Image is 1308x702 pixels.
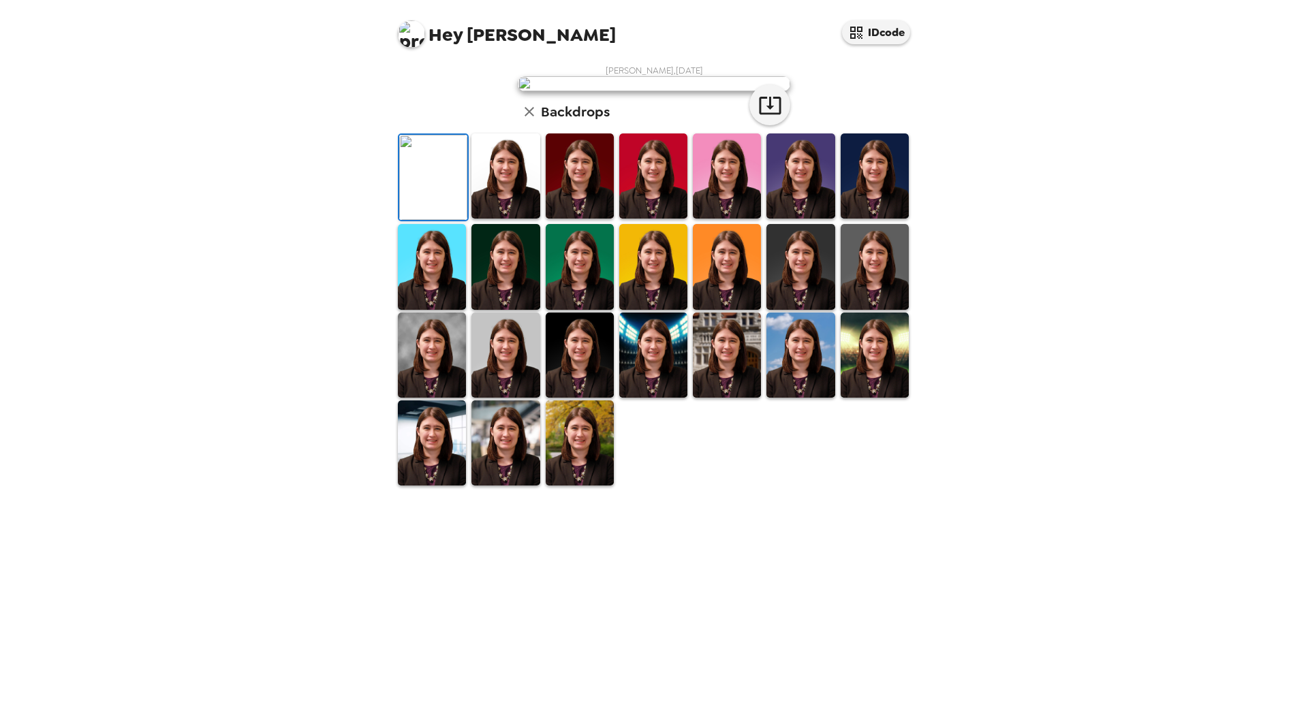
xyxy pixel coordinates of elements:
span: Hey [429,22,463,47]
img: Original [399,135,467,220]
h6: Backdrops [541,101,610,123]
span: [PERSON_NAME] [398,14,616,44]
button: IDcode [842,20,910,44]
img: profile pic [398,20,425,48]
img: user [518,76,790,91]
span: [PERSON_NAME] , [DATE] [606,65,703,76]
